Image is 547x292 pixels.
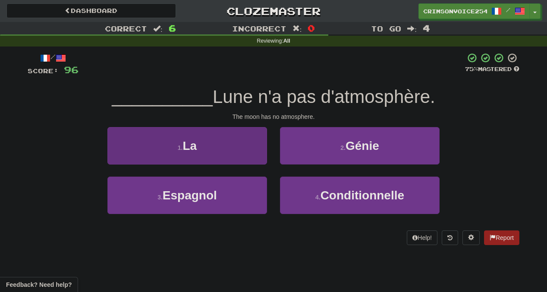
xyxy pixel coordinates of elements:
button: 4.Conditionnelle [280,177,440,214]
span: La [183,139,197,152]
span: / [506,7,510,13]
div: / [28,53,79,63]
span: : [407,25,417,32]
span: : [153,25,163,32]
span: Correct [105,24,147,33]
a: CrimsonVoice2540 / [418,3,530,19]
button: 1.La [107,127,267,165]
button: Help! [407,230,437,245]
span: Lune n'a pas d'atmosphère. [213,87,435,107]
div: The moon has no atmosphere. [28,112,519,121]
small: 3 . [157,194,163,201]
small: 4 . [315,194,321,201]
small: 1 . [178,144,183,151]
small: 2 . [340,144,346,151]
span: Incorrect [232,24,286,33]
a: Clozemaster [189,3,358,19]
span: Génie [346,139,379,152]
a: Dashboard [6,3,176,18]
span: Espagnol [163,189,217,202]
span: CrimsonVoice2540 [423,7,487,15]
span: 96 [64,64,79,75]
strong: All [283,38,290,44]
span: Open feedback widget [6,280,72,289]
button: Report [484,230,519,245]
span: : [292,25,302,32]
span: 0 [308,23,315,33]
div: Mastered [465,65,519,73]
span: 6 [169,23,176,33]
span: 4 [423,23,430,33]
span: To go [371,24,401,33]
span: Score: [28,67,59,75]
button: Round history (alt+y) [442,230,458,245]
span: 75 % [465,65,478,72]
span: Conditionnelle [321,189,404,202]
button: 2.Génie [280,127,440,165]
span: __________ [112,87,213,107]
button: 3.Espagnol [107,177,267,214]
